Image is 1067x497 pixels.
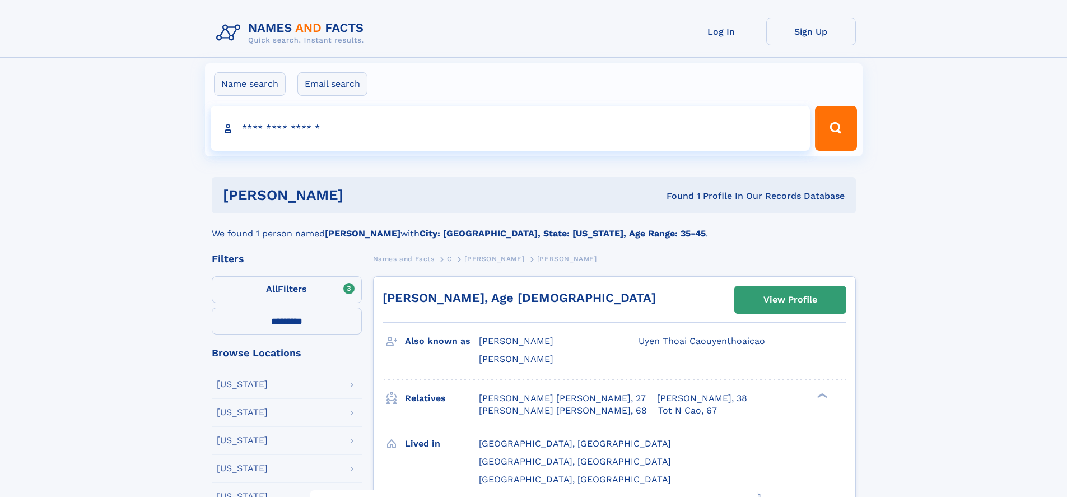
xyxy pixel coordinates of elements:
div: [US_STATE] [217,408,268,417]
input: search input [211,106,810,151]
span: [GEOGRAPHIC_DATA], [GEOGRAPHIC_DATA] [479,456,671,467]
h3: Also known as [405,332,479,351]
h3: Relatives [405,389,479,408]
a: C [447,252,452,266]
a: [PERSON_NAME], Age [DEMOGRAPHIC_DATA] [383,291,656,305]
span: [GEOGRAPHIC_DATA], [GEOGRAPHIC_DATA] [479,474,671,485]
span: [GEOGRAPHIC_DATA], [GEOGRAPHIC_DATA] [479,438,671,449]
span: [PERSON_NAME] [479,336,553,346]
label: Name search [214,72,286,96]
div: [US_STATE] [217,380,268,389]
a: Sign Up [766,18,856,45]
div: Filters [212,254,362,264]
div: We found 1 person named with . [212,213,856,240]
span: [PERSON_NAME] [464,255,524,263]
div: View Profile [763,287,817,313]
a: Names and Facts [373,252,435,266]
h1: [PERSON_NAME] [223,188,505,202]
a: Tot N Cao, 67 [658,405,717,417]
div: Found 1 Profile In Our Records Database [505,190,845,202]
b: City: [GEOGRAPHIC_DATA], State: [US_STATE], Age Range: 35-45 [420,228,706,239]
h3: Lived in [405,434,479,453]
a: [PERSON_NAME] [PERSON_NAME], 27 [479,392,646,405]
span: C [447,255,452,263]
a: [PERSON_NAME] [PERSON_NAME], 68 [479,405,647,417]
label: Filters [212,276,362,303]
div: [US_STATE] [217,464,268,473]
a: View Profile [735,286,846,313]
a: Log In [677,18,766,45]
div: [US_STATE] [217,436,268,445]
span: All [266,284,278,294]
span: Uyen Thoai Caouyenthoaicao [639,336,765,346]
a: [PERSON_NAME], 38 [657,392,747,405]
button: Search Button [815,106,856,151]
img: Logo Names and Facts [212,18,373,48]
label: Email search [297,72,367,96]
span: [PERSON_NAME] [479,354,553,364]
b: [PERSON_NAME] [325,228,400,239]
span: [PERSON_NAME] [537,255,597,263]
div: ❯ [814,392,828,399]
a: [PERSON_NAME] [464,252,524,266]
div: Browse Locations [212,348,362,358]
